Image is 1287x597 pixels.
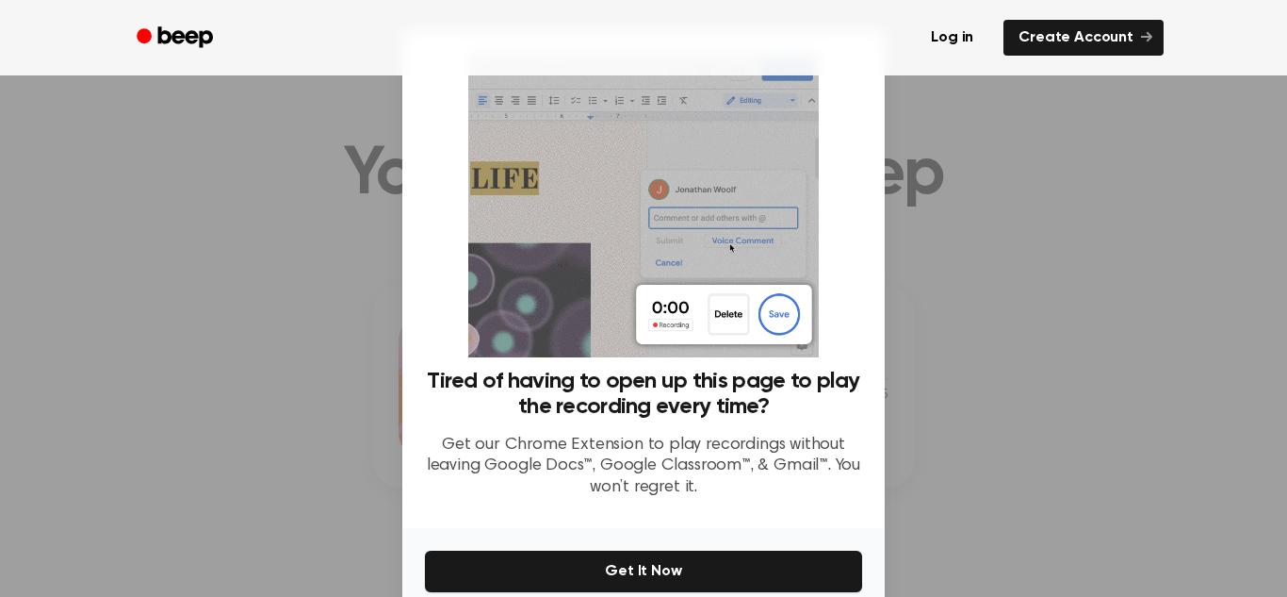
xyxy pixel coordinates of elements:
button: Get It Now [425,551,862,592]
a: Log in [912,16,992,59]
a: Create Account [1003,20,1164,56]
a: Beep [123,20,230,57]
p: Get our Chrome Extension to play recordings without leaving Google Docs™, Google Classroom™, & Gm... [425,435,862,499]
img: Beep extension in action [468,53,818,357]
h3: Tired of having to open up this page to play the recording every time? [425,369,862,420]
